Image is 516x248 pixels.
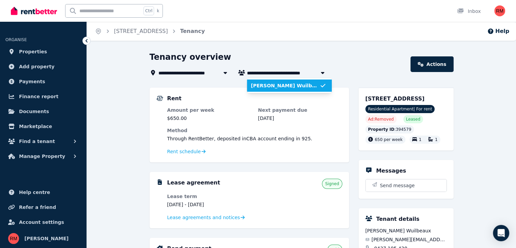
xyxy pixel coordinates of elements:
span: Account settings [19,218,64,226]
button: Help [487,27,509,35]
button: Manage Property [5,149,81,163]
button: Find a tenant [5,135,81,148]
dt: Amount per week [167,107,251,113]
div: Open Intercom Messenger [493,225,509,241]
a: Help centre [5,185,81,199]
h5: Lease agreement [167,179,220,187]
span: 1 [419,137,422,142]
span: [PERSON_NAME] Wuilbeaux [365,227,447,234]
span: Lease agreements and notices [167,214,240,221]
h1: Tenancy overview [150,52,231,63]
span: ORGANISE [5,37,27,42]
dt: Method [167,127,342,134]
span: Leased [406,117,420,122]
a: Marketplace [5,120,81,133]
span: Add property [19,63,55,71]
a: Lease agreements and notices [167,214,245,221]
span: Signed [325,181,339,187]
div: Inbox [457,8,481,15]
img: RentBetter [11,6,57,16]
span: Residential Apartment | For rent [365,105,435,113]
img: Rita Manoshina [494,5,505,16]
span: Manage Property [19,152,65,160]
dd: $650.00 [167,115,251,122]
a: Account settings [5,215,81,229]
dd: [DATE] [258,115,342,122]
span: k [157,8,159,14]
h5: Messages [376,167,406,175]
dt: Lease term [167,193,251,200]
nav: Breadcrumb [87,22,213,41]
span: Rent schedule [167,148,201,155]
span: Help centre [19,188,50,196]
span: Send message [380,182,415,189]
span: Ad: Removed [368,117,394,122]
span: Find a tenant [19,137,55,145]
a: Finance report [5,90,81,103]
span: [PERSON_NAME][EMAIL_ADDRESS][DOMAIN_NAME] [371,236,447,243]
span: Through RentBetter , deposited in CBA account ending in 925 . [167,136,312,141]
a: Properties [5,45,81,58]
a: Refer a friend [5,200,81,214]
dd: [DATE] - [DATE] [167,201,251,208]
a: Add property [5,60,81,73]
span: [STREET_ADDRESS] [365,95,425,102]
button: Send message [366,179,446,192]
img: Rental Payments [156,96,163,101]
span: Property ID [368,127,395,132]
a: Tenancy [180,28,205,34]
span: Documents [19,107,49,116]
a: Rent schedule [167,148,206,155]
a: Actions [410,56,453,72]
span: Ctrl [144,6,154,15]
span: Finance report [19,92,58,101]
a: Payments [5,75,81,88]
span: Refer a friend [19,203,56,211]
img: Rita Manoshina [8,233,19,244]
div: : 394579 [365,125,414,134]
span: Properties [19,48,47,56]
span: 1 [435,137,438,142]
span: [PERSON_NAME] Wuilbeaux and [PERSON_NAME] [251,82,320,89]
span: 650 per week [375,137,403,142]
h5: Rent [167,94,181,103]
span: Marketplace [19,122,52,130]
a: [STREET_ADDRESS] [114,28,168,34]
span: Payments [19,77,45,86]
a: Documents [5,105,81,118]
span: [PERSON_NAME] [24,234,69,243]
dt: Next payment due [258,107,342,113]
h5: Tenant details [376,215,420,223]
